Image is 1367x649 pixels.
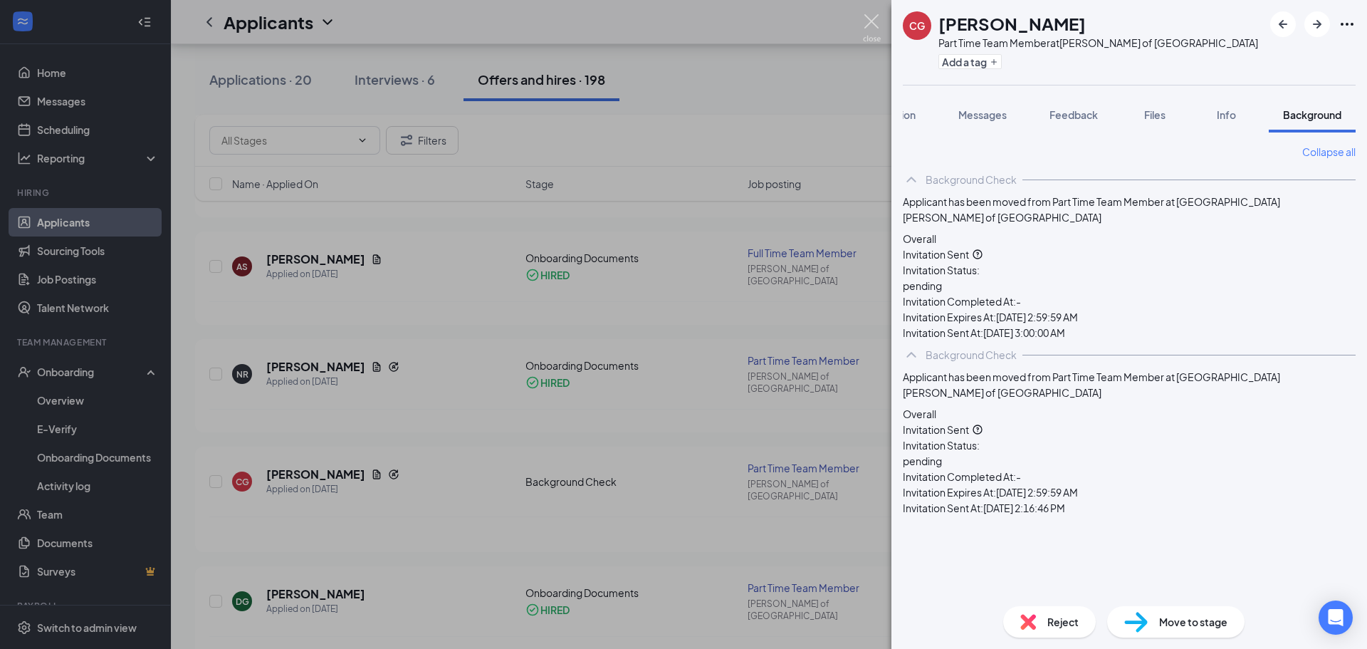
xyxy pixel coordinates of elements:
span: pending [903,279,942,292]
span: Invitation Sent At: [903,502,983,514]
svg: Plus [990,58,998,66]
span: Invitation Completed At: [903,470,1016,483]
div: Background Check [926,172,1017,187]
span: Invitation Sent At: [903,326,983,339]
span: Applicant has been moved from Part Time Team Member at [GEOGRAPHIC_DATA][PERSON_NAME] of [GEOGRAP... [903,194,1356,225]
span: Invitation Expires At: [903,311,996,323]
span: pending [903,455,942,467]
button: ArrowLeftNew [1270,11,1296,37]
span: Overall [903,407,936,420]
a: Collapse all [1302,144,1356,160]
div: Background Check [926,348,1017,362]
span: Invitation Completed At: [903,295,1016,308]
svg: QuestionInfo [972,249,983,260]
span: Overall [903,232,936,245]
div: Part Time Team Member at [PERSON_NAME] of [GEOGRAPHIC_DATA] [938,36,1258,50]
span: Files [1144,108,1166,121]
span: Invitation Status: [903,264,980,276]
span: - [1016,470,1021,483]
span: [DATE] 2:16:46 PM [983,502,1065,514]
span: Background [1283,108,1341,121]
svg: QuestionInfo [972,424,983,435]
span: Invitation Status: [903,439,980,452]
h1: [PERSON_NAME] [938,11,1086,36]
span: - [1016,295,1021,308]
span: [DATE] 2:59:59 AM [996,486,1078,499]
svg: ChevronUp [903,171,920,188]
svg: ChevronUp [903,346,920,363]
svg: ArrowRight [1309,16,1326,33]
span: Invitation Sent [903,422,969,437]
span: [DATE] 2:59:59 AM [996,311,1078,323]
span: Feedback [1049,108,1098,121]
button: PlusAdd a tag [938,54,1002,69]
span: Info [1217,108,1236,121]
span: [DATE] 3:00:00 AM [983,326,1065,339]
svg: ArrowLeftNew [1274,16,1292,33]
div: CG [909,19,925,33]
span: Reject [1047,614,1079,630]
span: Applicant has been moved from Part Time Team Member at [GEOGRAPHIC_DATA][PERSON_NAME] of [GEOGRAP... [903,369,1356,400]
span: Messages [958,108,1007,121]
svg: Ellipses [1339,16,1356,33]
button: ArrowRight [1304,11,1330,37]
div: Open Intercom Messenger [1319,601,1353,635]
span: Invitation Expires At: [903,486,996,499]
span: Invitation Sent [903,246,969,262]
span: Move to stage [1159,614,1227,630]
